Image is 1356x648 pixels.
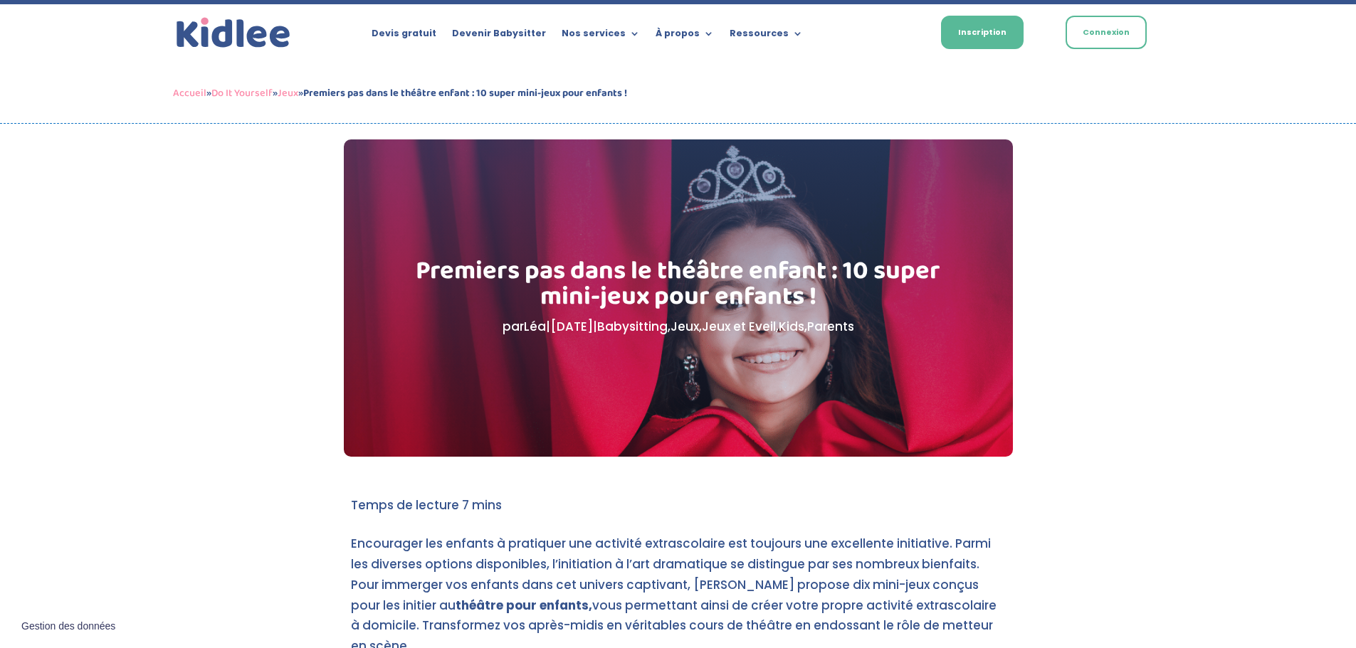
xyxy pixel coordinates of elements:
img: logo_kidlee_bleu [173,14,294,52]
a: Jeux [671,318,699,335]
a: Devenir Babysitter [452,28,546,44]
button: Gestion des données [13,612,124,642]
a: Accueil [173,85,206,102]
a: Ressources [730,28,803,44]
a: Nos services [562,28,640,44]
a: Léa [524,318,546,335]
span: [DATE] [550,318,593,335]
h1: Premiers pas dans le théâtre enfant : 10 super mini-jeux pour enfants ! [415,258,941,317]
p: par | | , , , , [415,317,941,337]
a: Do It Yourself [211,85,273,102]
a: Kids [779,318,804,335]
strong: Premiers pas dans le théâtre enfant : 10 super mini-jeux pour enfants ! [303,85,627,102]
a: Parents [807,318,854,335]
a: Connexion [1066,16,1147,49]
a: Kidlee Logo [173,14,294,52]
a: Jeux et Eveil [702,318,776,335]
strong: théâtre pour enfants, [456,597,592,614]
a: Babysitting [597,318,668,335]
span: Gestion des données [21,620,115,633]
a: Inscription [941,16,1024,49]
img: Français [888,29,901,38]
a: Jeux [278,85,298,102]
a: À propos [656,28,714,44]
span: » » » [173,85,627,102]
a: Devis gratuit [372,28,436,44]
